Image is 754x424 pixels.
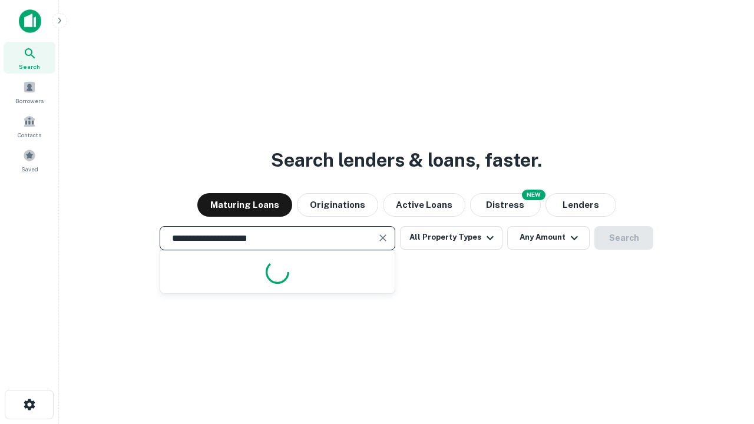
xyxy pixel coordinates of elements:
a: Borrowers [4,76,55,108]
a: Saved [4,144,55,176]
iframe: Chat Widget [695,330,754,386]
a: Search [4,42,55,74]
img: capitalize-icon.png [19,9,41,33]
button: Maturing Loans [197,193,292,217]
button: All Property Types [400,226,502,250]
a: Contacts [4,110,55,142]
button: Lenders [545,193,616,217]
h3: Search lenders & loans, faster. [271,146,542,174]
div: NEW [522,190,545,200]
span: Borrowers [15,96,44,105]
span: Search [19,62,40,71]
button: Clear [375,230,391,246]
span: Saved [21,164,38,174]
span: Contacts [18,130,41,140]
button: Any Amount [507,226,590,250]
button: Active Loans [383,193,465,217]
button: Search distressed loans with lien and other non-mortgage details. [470,193,541,217]
button: Originations [297,193,378,217]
